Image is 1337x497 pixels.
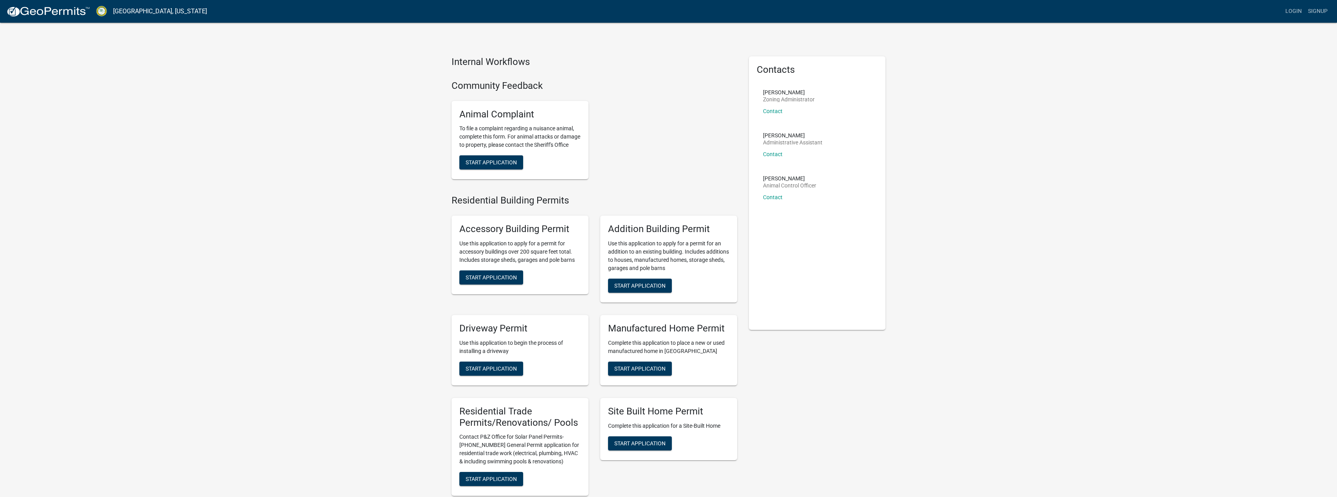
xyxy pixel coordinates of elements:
p: Complete this application to place a new or used manufactured home in [GEOGRAPHIC_DATA] [608,339,729,355]
span: Start Application [614,365,666,371]
p: Use this application to apply for a permit for accessory buildings over 200 square feet total. In... [459,239,581,264]
img: Crawford County, Georgia [96,6,107,16]
p: Animal Control Officer [763,183,816,188]
span: Start Application [466,159,517,166]
p: Zoning Administrator [763,97,815,102]
p: Contact P&Z Office for Solar Panel Permits- [PHONE_NUMBER] General Permit application for residen... [459,433,581,466]
button: Start Application [608,362,672,376]
span: Start Application [614,440,666,446]
a: Contact [763,108,783,114]
h5: Driveway Permit [459,323,581,334]
button: Start Application [608,279,672,293]
span: Start Application [466,476,517,482]
a: Contact [763,194,783,200]
p: Use this application to begin the process of installing a driveway [459,339,581,355]
a: [GEOGRAPHIC_DATA], [US_STATE] [113,5,207,18]
button: Start Application [459,472,523,486]
h4: Residential Building Permits [452,195,737,206]
span: Start Application [614,282,666,288]
a: Login [1282,4,1305,19]
button: Start Application [459,362,523,376]
h5: Site Built Home Permit [608,406,729,417]
button: Start Application [459,155,523,169]
p: [PERSON_NAME] [763,176,816,181]
p: [PERSON_NAME] [763,90,815,95]
button: Start Application [608,436,672,450]
h5: Manufactured Home Permit [608,323,729,334]
h4: Community Feedback [452,80,737,92]
h5: Addition Building Permit [608,223,729,235]
h4: Internal Workflows [452,56,737,68]
p: Complete this application for a Site-Built Home [608,422,729,430]
h5: Accessory Building Permit [459,223,581,235]
h5: Contacts [757,64,878,76]
h5: Residential Trade Permits/Renovations/ Pools [459,406,581,429]
h5: Animal Complaint [459,109,581,120]
button: Start Application [459,270,523,285]
span: Start Application [466,274,517,280]
p: Use this application to apply for a permit for an addition to an existing building. Includes addi... [608,239,729,272]
span: Start Application [466,365,517,371]
p: To file a complaint regarding a nuisance animal, complete this form. For animal attacks or damage... [459,124,581,149]
a: Signup [1305,4,1331,19]
p: [PERSON_NAME] [763,133,822,138]
a: Contact [763,151,783,157]
p: Administrative Assistant [763,140,822,145]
